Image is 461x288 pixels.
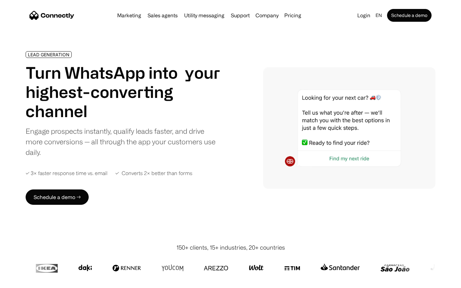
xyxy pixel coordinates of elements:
[6,276,38,286] aside: Language selected: English
[26,189,89,205] a: Schedule a demo →
[376,11,382,20] div: en
[182,13,227,18] a: Utility messaging
[255,11,279,20] div: Company
[387,9,432,22] a: Schedule a demo
[228,13,252,18] a: Support
[26,126,220,157] div: Engage prospects instantly, qualify leads faster, and drive more conversions — all through the ap...
[115,170,192,176] div: ✓ Converts 2× better than forms
[13,277,38,286] ul: Language list
[176,243,285,252] div: 150+ clients, 15+ industries, 20+ countries
[145,13,180,18] a: Sales agents
[28,52,69,57] div: LEAD GENERATION
[26,170,108,176] div: ✓ 3× faster response time vs. email
[26,63,220,121] h1: Turn WhatsApp into your highest-converting channel
[115,13,144,18] a: Marketing
[282,13,304,18] a: Pricing
[355,11,373,20] a: Login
